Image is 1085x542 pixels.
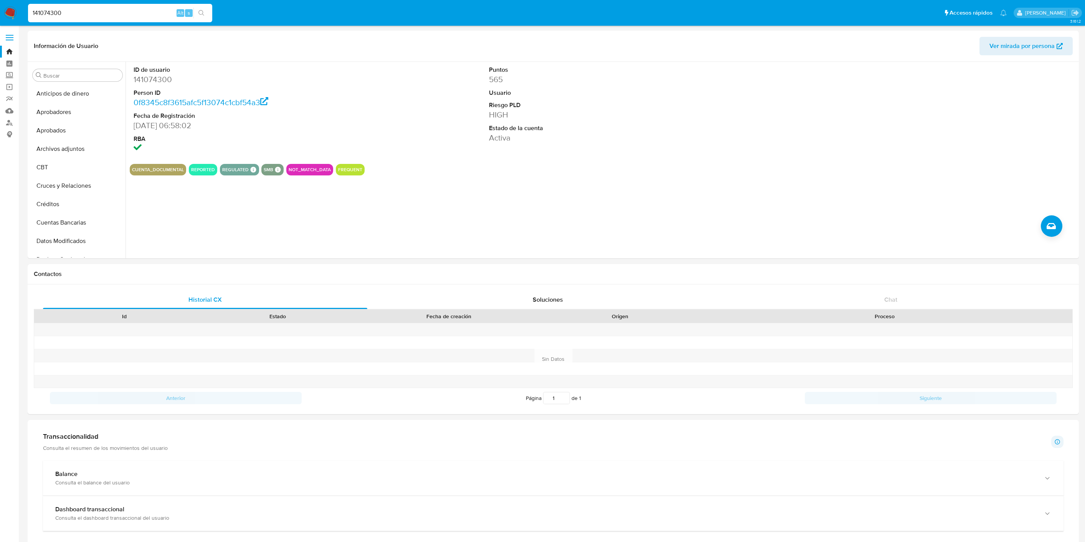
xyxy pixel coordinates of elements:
[702,312,1067,320] div: Proceso
[884,295,897,304] span: Chat
[30,195,126,213] button: Créditos
[30,84,126,103] button: Anticipos de dinero
[489,66,718,74] dt: Puntos
[360,312,538,320] div: Fecha de creación
[134,74,363,85] dd: 141074300
[1025,9,1068,17] p: gregorio.negri@mercadolibre.com
[950,9,993,17] span: Accesos rápidos
[989,37,1055,55] span: Ver mirada por persona
[533,295,563,304] span: Soluciones
[177,9,183,17] span: Alt
[1000,10,1007,16] a: Notificaciones
[30,213,126,232] button: Cuentas Bancarias
[489,101,718,109] dt: Riesgo PLD
[34,270,1073,278] h1: Contactos
[134,97,268,108] a: 0f8345c8f3615afc5f13074c1cbf54a3
[134,135,363,143] dt: RBA
[134,120,363,131] dd: [DATE] 06:58:02
[30,177,126,195] button: Cruces y Relaciones
[579,394,581,402] span: 1
[489,109,718,120] dd: HIGH
[30,250,126,269] button: Devices Geolocation
[43,72,119,79] input: Buscar
[28,8,212,18] input: Buscar usuario o caso...
[489,124,718,132] dt: Estado de la cuenta
[805,392,1057,404] button: Siguiente
[134,66,363,74] dt: ID de usuario
[549,312,692,320] div: Origen
[134,89,363,97] dt: Person ID
[489,89,718,97] dt: Usuario
[193,8,209,18] button: search-icon
[188,295,222,304] span: Historial CX
[188,9,190,17] span: s
[30,103,126,121] button: Aprobadores
[30,232,126,250] button: Datos Modificados
[50,392,302,404] button: Anterior
[206,312,349,320] div: Estado
[34,42,98,50] h1: Información de Usuario
[30,158,126,177] button: CBT
[30,140,126,158] button: Archivos adjuntos
[134,112,363,120] dt: Fecha de Registración
[979,37,1073,55] button: Ver mirada por persona
[30,121,126,140] button: Aprobados
[1071,9,1079,17] a: Salir
[53,312,196,320] div: Id
[526,392,581,404] span: Página de
[489,74,718,85] dd: 565
[36,72,42,78] button: Buscar
[489,132,718,143] dd: Activa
